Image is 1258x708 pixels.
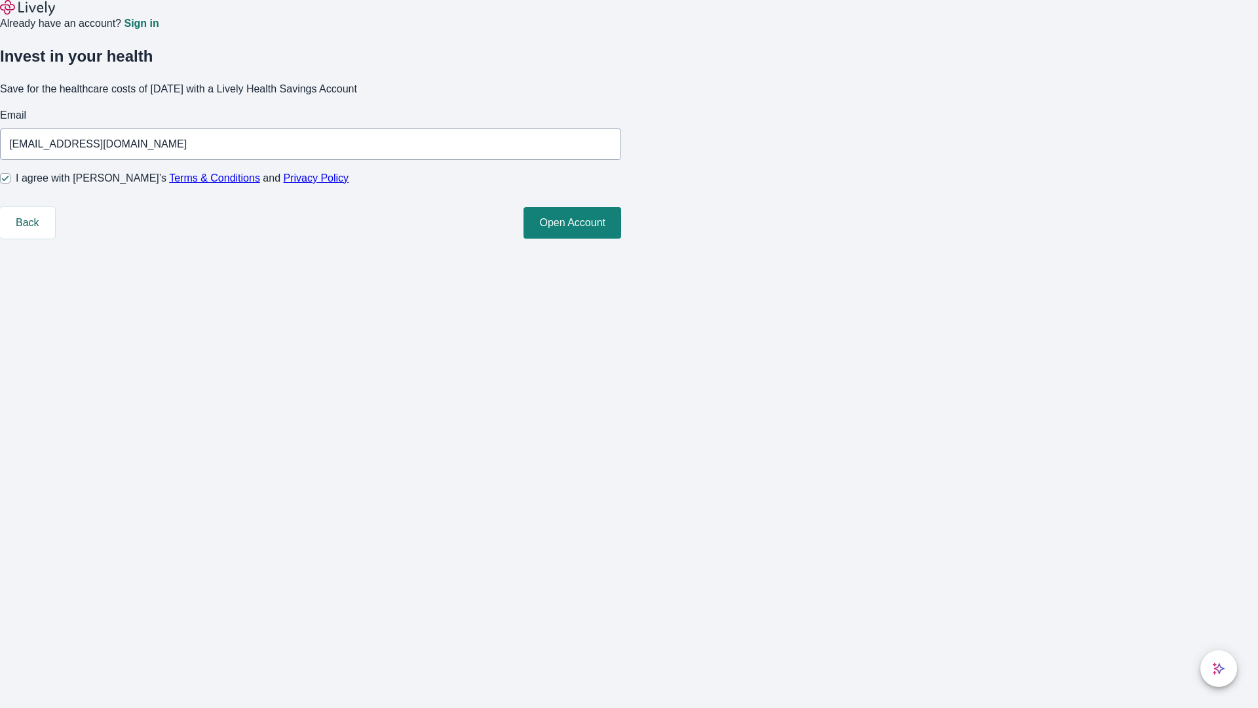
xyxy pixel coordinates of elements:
svg: Lively AI Assistant [1212,662,1225,675]
button: chat [1200,650,1237,687]
a: Sign in [124,18,159,29]
button: Open Account [524,207,621,239]
a: Terms & Conditions [169,172,260,184]
a: Privacy Policy [284,172,349,184]
span: I agree with [PERSON_NAME]’s and [16,170,349,186]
